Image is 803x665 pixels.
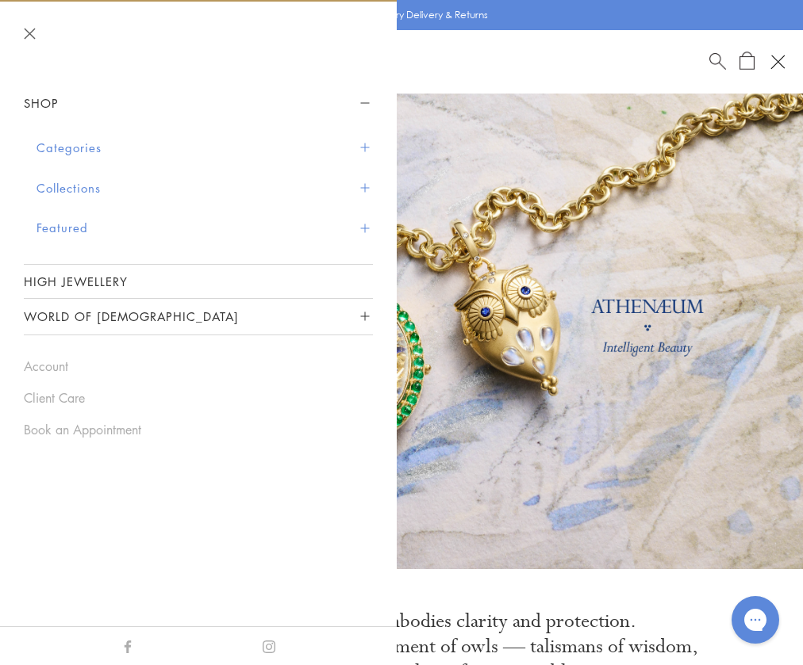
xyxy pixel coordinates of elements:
a: High Jewellery [24,265,373,298]
a: Search [709,52,726,71]
button: Shop [24,86,373,121]
a: Instagram [263,636,275,654]
button: Close navigation [24,28,36,40]
nav: Sidebar navigation [24,86,373,335]
button: Collections [36,168,373,208]
a: Facebook [121,636,134,654]
p: Enjoy Complimentary Delivery & Returns [308,7,488,23]
a: Account [24,357,373,375]
button: Featured [36,208,373,248]
iframe: Gorgias live chat messenger [724,590,787,649]
a: Book an Appointment [24,421,373,438]
a: Open Shopping Bag [740,52,755,71]
button: World of [DEMOGRAPHIC_DATA] [24,299,373,334]
button: Open navigation [764,48,791,75]
button: Categories [36,128,373,168]
a: Client Care [24,389,373,407]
